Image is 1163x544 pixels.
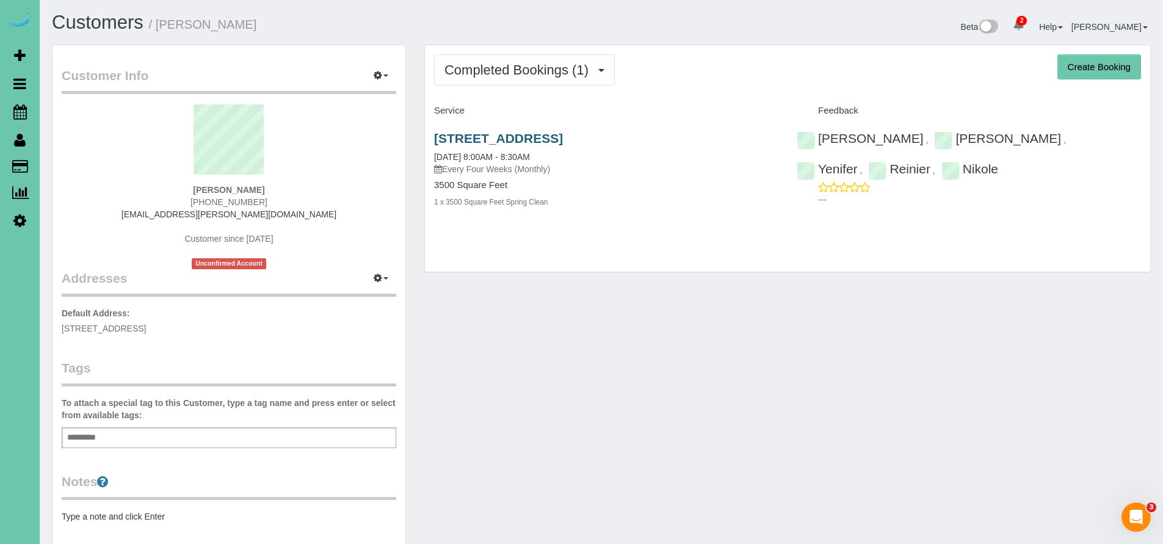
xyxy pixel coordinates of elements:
[797,162,858,176] a: Yenifer
[434,180,778,190] h4: 3500 Square Feet
[934,131,1061,145] a: [PERSON_NAME]
[62,397,396,421] label: To attach a special tag to this Customer, type a tag name and press enter or select from availabl...
[941,162,998,176] a: Nikole
[193,185,264,195] strong: [PERSON_NAME]
[1007,12,1031,39] a: 2
[62,510,396,523] pre: Type a note and click Enter
[190,197,267,207] span: [PHONE_NUMBER]
[868,162,930,176] a: Reinier
[961,22,999,32] a: Beta
[149,18,257,31] small: / [PERSON_NAME]
[1147,502,1156,512] span: 3
[434,198,548,206] small: 1 x 3500 Square Feet Spring Clean
[926,135,929,145] span: ,
[62,324,146,333] span: [STREET_ADDRESS]
[1121,502,1151,532] iframe: Intercom live chat
[62,359,396,386] legend: Tags
[434,163,778,175] p: Every Four Weeks (Monthly)
[62,307,130,319] label: Default Address:
[1016,16,1027,26] span: 2
[797,131,924,145] a: [PERSON_NAME]
[434,106,778,116] h4: Service
[62,67,396,94] legend: Customer Info
[434,54,615,85] button: Completed Bookings (1)
[192,258,266,269] span: Unconfirmed Account
[797,106,1141,116] h4: Feedback
[444,62,595,78] span: Completed Bookings (1)
[434,152,530,162] a: [DATE] 8:00AM - 8:30AM
[121,209,336,219] a: [EMAIL_ADDRESS][PERSON_NAME][DOMAIN_NAME]
[1057,54,1141,80] button: Create Booking
[1063,135,1066,145] span: ,
[978,20,998,35] img: New interface
[1039,22,1063,32] a: Help
[62,473,396,500] legend: Notes
[933,165,935,175] span: ,
[184,234,273,244] span: Customer since [DATE]
[860,165,862,175] span: ,
[1071,22,1148,32] a: [PERSON_NAME]
[434,131,563,145] a: [STREET_ADDRESS]
[818,194,1141,206] p: ---
[7,12,32,29] img: Automaid Logo
[52,12,143,33] a: Customers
